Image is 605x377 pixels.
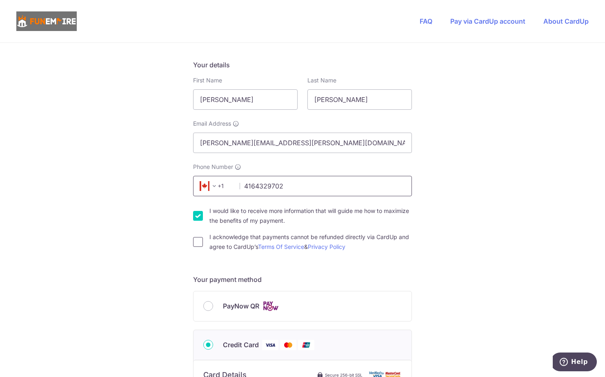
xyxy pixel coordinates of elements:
[209,232,412,252] label: I acknowledge that payments cannot be refunded directly via CardUp and agree to CardUp’s &
[262,301,279,311] img: Cards logo
[193,76,222,84] label: First Name
[223,340,259,350] span: Credit Card
[203,340,402,350] div: Credit Card Visa Mastercard Union Pay
[280,340,296,350] img: Mastercard
[450,17,525,25] a: Pay via CardUp account
[543,17,589,25] a: About CardUp
[262,340,278,350] img: Visa
[203,301,402,311] div: PayNow QR Cards logo
[258,243,304,250] a: Terms Of Service
[200,181,219,191] span: +1
[209,206,412,226] label: I would like to receive more information that will guide me how to maximize the benefits of my pa...
[197,181,234,191] span: +1
[308,243,345,250] a: Privacy Policy
[193,275,412,284] h5: Your payment method
[193,60,412,70] h5: Your details
[298,340,314,350] img: Union Pay
[193,163,233,171] span: Phone Number
[193,120,231,128] span: Email Address
[420,17,432,25] a: FAQ
[193,133,412,153] input: Email address
[553,353,597,373] iframe: Opens a widget where you can find more information
[307,76,336,84] label: Last Name
[193,89,298,110] input: First name
[223,301,259,311] span: PayNow QR
[307,89,412,110] input: Last name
